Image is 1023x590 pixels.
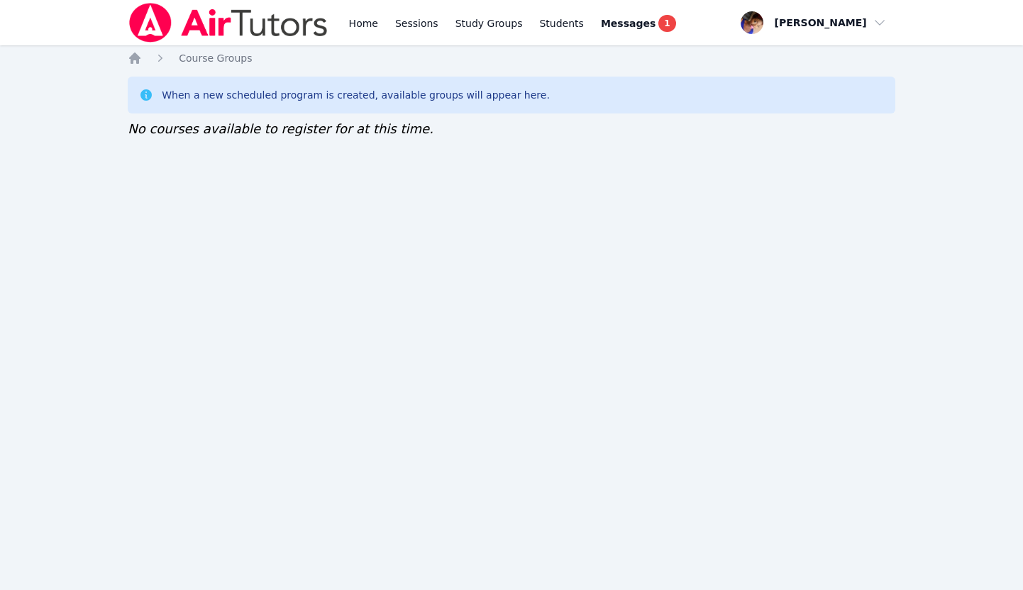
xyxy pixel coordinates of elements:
span: Course Groups [179,52,252,64]
nav: Breadcrumb [128,51,895,65]
span: No courses available to register for at this time. [128,121,433,136]
span: 1 [658,15,675,32]
a: Course Groups [179,51,252,65]
div: When a new scheduled program is created, available groups will appear here. [162,88,550,102]
img: Air Tutors [128,3,328,43]
span: Messages [601,16,656,30]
